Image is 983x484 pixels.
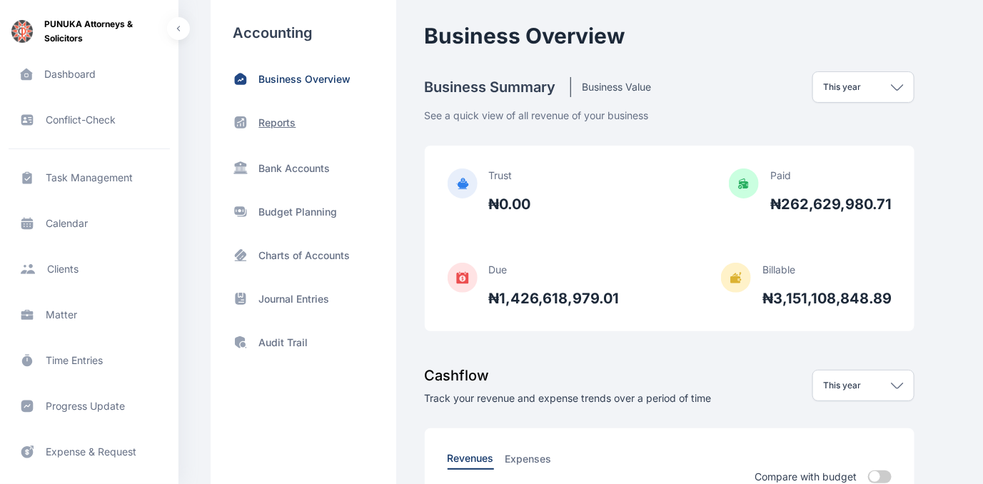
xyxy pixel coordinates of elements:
[425,365,712,385] h3: Cashflow
[233,335,373,350] a: Audit Trail
[259,248,351,263] p: Charts of Accounts
[233,115,248,130] img: status-up.570d3177.svg
[9,343,170,378] a: time entries
[259,72,351,86] p: Business Overview
[762,263,892,277] p: Billable
[259,116,296,130] p: Reports
[9,435,170,469] a: expense & request
[233,115,373,130] a: Reports
[9,103,170,137] a: conflict-check
[44,17,167,46] span: PUNUKA Attorneys & Solicitors
[233,335,248,350] img: shield-search.e37bf0af.svg
[762,288,892,308] p: ₦3,151,108,848.89
[259,161,331,176] p: Bank Accounts
[233,158,373,176] a: Bank Accounts
[233,71,248,86] img: home-trend-up.185bc2c3.svg
[448,451,494,470] button: Revenues
[233,71,373,86] a: Business Overview
[489,194,531,214] p: ₦0.00
[489,263,620,277] p: Due
[233,204,373,219] a: Budget Planning
[233,248,248,263] img: card-pos.ab3033c8.svg
[425,77,571,97] h4: Business Summary
[770,168,892,183] p: Paid
[9,252,170,286] a: clients
[505,451,552,470] button: Expenses
[425,23,914,49] h2: Business Overview
[721,263,751,293] img: BillableIcon.40ad40cf.svg
[233,248,373,263] a: Charts of Accounts
[233,160,248,175] img: SideBarBankIcon.97256624.svg
[233,23,373,43] h3: Accounting
[489,288,620,308] p: ₦1,426,618,979.01
[9,389,170,423] a: progress update
[9,298,170,332] a: matter
[9,161,170,195] a: task management
[823,81,861,93] p: This year
[259,292,330,306] p: Journal Entries
[448,263,478,293] img: DueAmountIcon.42f0ab39.svg
[233,291,373,306] a: Journal Entries
[425,391,712,405] p: Track your revenue and expense trends over a period of time
[425,103,914,123] p: See a quick view of all revenue of your business
[755,470,857,484] p: Compare with budget
[448,168,478,198] img: TrustIcon.fde16d91.svg
[489,168,531,183] p: Trust
[823,380,861,391] p: This year
[259,336,308,350] p: Audit Trail
[729,168,759,198] img: PaidIcon.786b7493.svg
[233,291,248,306] img: archive-book.469f2b76.svg
[571,80,652,94] h5: Business Value
[9,206,170,241] a: calendar
[233,204,248,219] img: moneys.97c8a2cc.svg
[770,194,892,214] p: ₦262,629,980.71
[9,57,170,91] a: dashboard
[259,205,338,219] p: Budget Planning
